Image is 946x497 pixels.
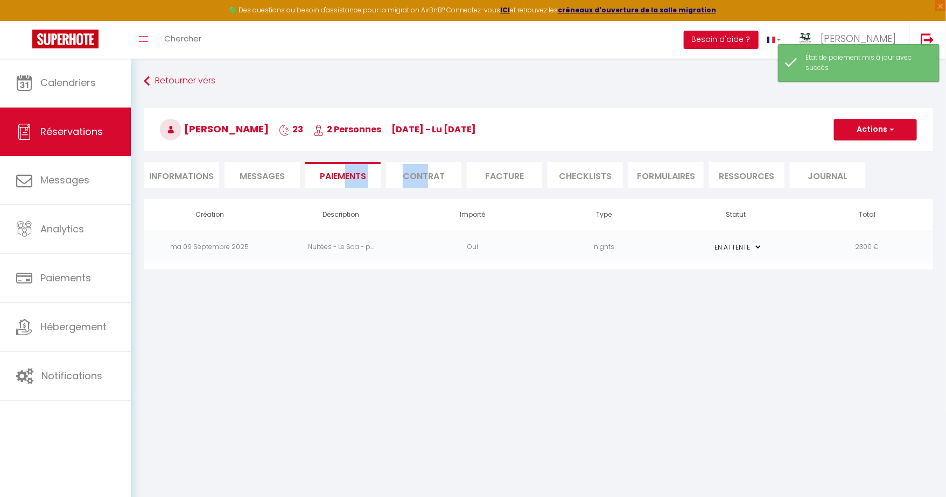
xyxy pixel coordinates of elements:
span: [PERSON_NAME] [821,32,896,45]
img: logout [921,33,934,46]
a: ICI [500,5,510,15]
img: Super Booking [32,30,99,48]
th: Création [144,199,275,231]
button: Ouvrir le widget de chat LiveChat [9,4,41,37]
td: Nuitées - Le Soa - p... [275,231,407,264]
span: 23 [279,123,303,136]
span: Paiements [40,271,91,285]
span: Chercher [164,33,201,44]
td: nights [538,231,670,264]
span: [PERSON_NAME] [160,122,269,136]
li: FORMULAIRES [628,162,704,188]
span: Notifications [41,369,102,382]
span: Messages [40,173,89,187]
div: État de paiement mis à jour avec succès [805,53,928,73]
td: ma 09 Septembre 2025 [144,231,275,264]
span: Réservations [40,125,103,138]
li: CHECKLISTS [548,162,623,188]
button: Actions [834,119,917,140]
li: Ressources [709,162,784,188]
td: 2300 € [802,231,933,264]
li: Facture [467,162,542,188]
span: Hébergement [40,320,107,333]
a: créneaux d'ouverture de la salle migration [558,5,716,15]
a: ... [PERSON_NAME] [789,21,909,59]
button: Besoin d'aide ? [684,31,759,49]
a: Chercher [156,21,209,59]
span: 2 Personnes [313,123,381,136]
li: Contrat [386,162,461,188]
span: [DATE] - lu [DATE] [391,123,476,136]
th: Statut [670,199,801,231]
span: Analytics [40,222,84,236]
a: Retourner vers [144,72,933,91]
span: Messages [240,170,285,182]
li: Journal [790,162,865,188]
th: Description [275,199,407,231]
th: Type [538,199,670,231]
td: Oui [407,231,538,264]
li: Paiements [305,162,381,188]
li: Informations [144,162,219,188]
th: Total [802,199,933,231]
span: Calendriers [40,76,96,89]
img: ... [797,31,814,47]
th: Importé [407,199,538,231]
